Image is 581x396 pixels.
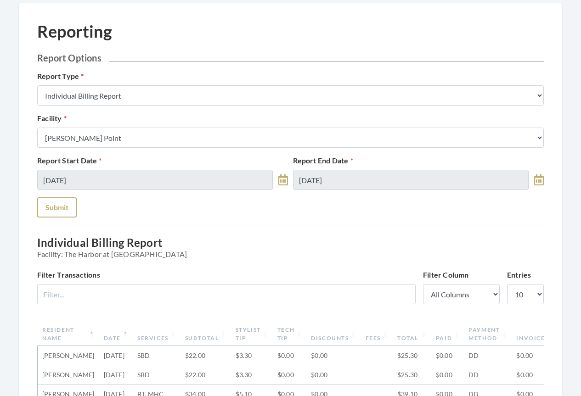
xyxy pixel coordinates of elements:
[431,365,464,385] td: $0.00
[293,170,529,190] input: Select Date
[507,269,531,280] label: Entries
[231,346,273,365] td: $3.30
[431,322,464,346] th: Paid: activate to sort column ascending
[273,346,306,365] td: $0.00
[306,365,361,385] td: $0.00
[38,365,99,385] td: [PERSON_NAME]
[306,346,361,365] td: $0.00
[231,365,273,385] td: $3.30
[37,22,112,41] h1: Reporting
[393,346,431,365] td: $25.30
[464,322,512,346] th: Payment Method: activate to sort column ascending
[361,322,393,346] th: Fees: activate to sort column ascending
[99,322,133,346] th: Date: activate to sort column ascending
[306,322,361,346] th: Discounts: activate to sort column ascending
[37,71,84,82] label: Report Type
[37,197,77,218] button: Submit
[37,155,102,166] label: Report Start Date
[37,284,416,304] input: Filter...
[133,365,181,385] td: SBD
[393,365,431,385] td: $25.30
[534,170,544,190] a: toggle
[512,346,574,365] td: $0.00
[423,269,469,280] label: Filter Column
[464,346,512,365] td: DD
[133,322,181,346] th: Services: activate to sort column ascending
[181,346,231,365] td: $22.00
[231,322,273,346] th: Stylist Tip: activate to sort column ascending
[293,155,353,166] label: Report End Date
[393,322,431,346] th: Total: activate to sort column ascending
[512,322,574,346] th: Invoiceable: activate to sort column ascending
[181,322,231,346] th: Subtotal: activate to sort column ascending
[273,365,306,385] td: $0.00
[38,322,99,346] th: Resident Name: activate to sort column descending
[273,322,306,346] th: Tech Tip: activate to sort column ascending
[37,170,273,190] input: Select Date
[464,365,512,385] td: DD
[38,346,99,365] td: [PERSON_NAME]
[512,365,574,385] td: $0.00
[278,170,288,190] a: toggle
[99,365,133,385] td: [DATE]
[133,346,181,365] td: SBD
[37,269,100,280] label: Filter Transactions
[431,346,464,365] td: $0.00
[37,113,67,124] label: Facility
[37,236,544,258] h3: Individual Billing Report
[37,250,544,258] span: Facility: The Harbor at [GEOGRAPHIC_DATA]
[99,346,133,365] td: [DATE]
[181,365,231,385] td: $22.00
[37,52,544,63] h2: Report Options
